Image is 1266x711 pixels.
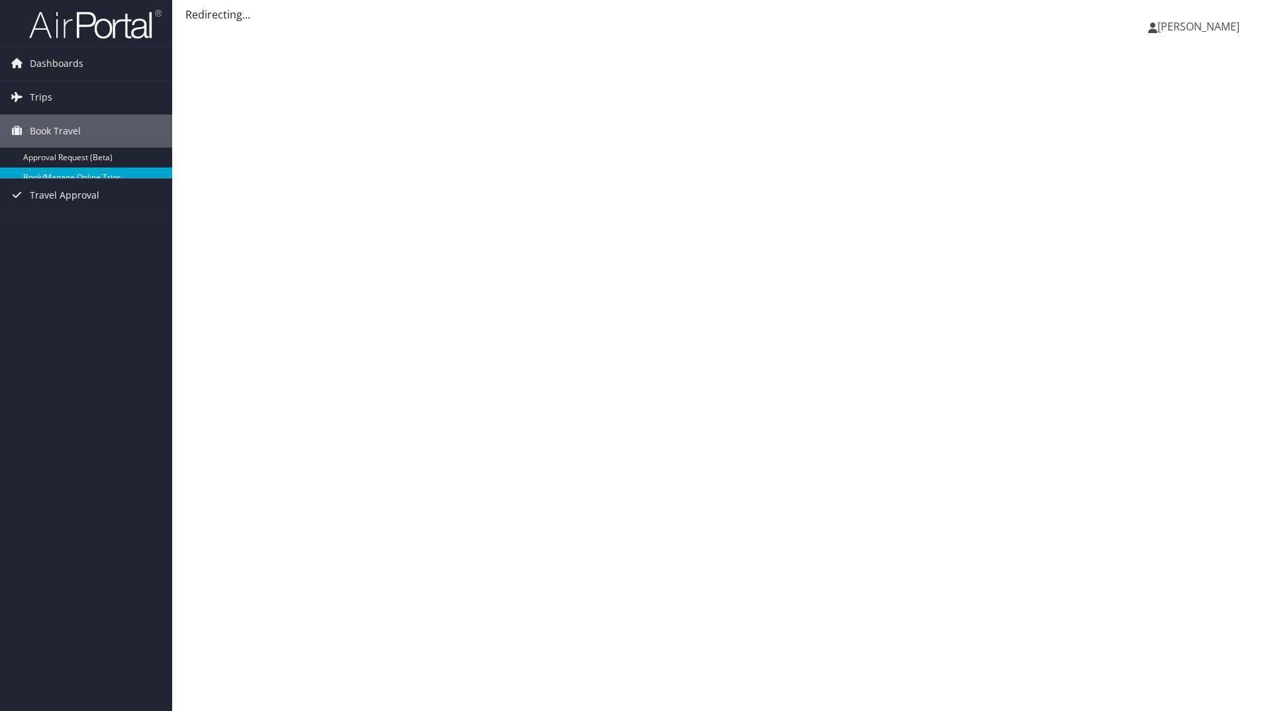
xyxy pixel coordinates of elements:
[185,7,1253,23] div: Redirecting...
[29,9,162,40] img: airportal-logo.png
[1148,7,1253,46] a: [PERSON_NAME]
[30,81,52,114] span: Trips
[30,47,83,80] span: Dashboards
[1157,19,1240,34] span: [PERSON_NAME]
[30,179,99,212] span: Travel Approval
[30,115,81,148] span: Book Travel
